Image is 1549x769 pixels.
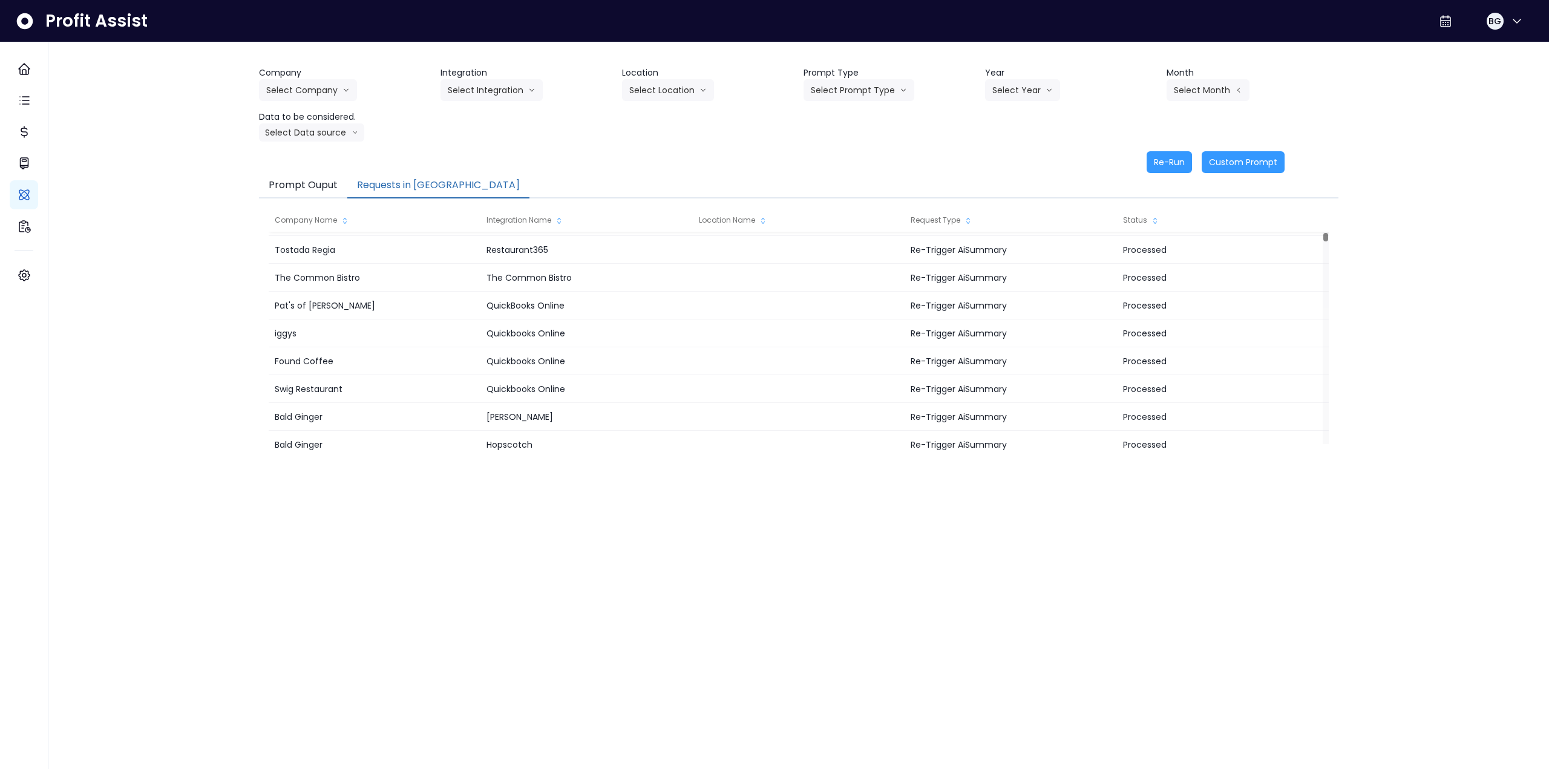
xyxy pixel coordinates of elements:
[1235,84,1242,96] svg: arrow left line
[1202,151,1285,173] button: Custom Prompt
[622,79,714,101] button: Select Locationarrow down line
[1488,15,1501,27] span: BG
[693,208,904,232] div: Location Name
[480,375,692,403] div: Quickbooks Online
[1117,431,1328,459] div: Processed
[905,236,1116,264] div: Re-Trigger AiSummary
[259,67,431,79] header: Company
[1167,67,1338,79] header: Month
[480,264,692,292] div: The Common Bistro
[1147,151,1192,173] button: Re-Run
[480,347,692,375] div: Quickbooks Online
[480,319,692,347] div: Quickbooks Online
[1117,208,1328,232] div: Status
[352,126,358,139] svg: arrow down line
[269,236,480,264] div: Tostada Regia
[1117,375,1328,403] div: Processed
[905,375,1116,403] div: Re-Trigger AiSummary
[699,84,707,96] svg: arrow down line
[1117,292,1328,319] div: Processed
[45,10,148,32] span: Profit Assist
[347,173,529,198] button: Requests in [GEOGRAPHIC_DATA]
[1167,79,1249,101] button: Select Montharrow left line
[480,236,692,264] div: Restaurant365
[440,67,612,79] header: Integration
[758,216,768,226] svg: sort
[900,84,907,96] svg: arrow down line
[905,431,1116,459] div: Re-Trigger AiSummary
[259,79,357,101] button: Select Companyarrow down line
[480,431,692,459] div: Hopscotch
[440,79,543,101] button: Select Integrationarrow down line
[804,67,975,79] header: Prompt Type
[269,431,480,459] div: Bald Ginger
[554,216,564,226] svg: sort
[269,208,480,232] div: Company Name
[1046,84,1053,96] svg: arrow down line
[269,347,480,375] div: Found Coffee
[1117,236,1328,264] div: Processed
[985,67,1157,79] header: Year
[340,216,350,226] svg: sort
[269,319,480,347] div: iggys
[985,79,1060,101] button: Select Yeararrow down line
[905,208,1116,232] div: Request Type
[1117,264,1328,292] div: Processed
[269,292,480,319] div: Pat's of [PERSON_NAME]
[905,319,1116,347] div: Re-Trigger AiSummary
[905,264,1116,292] div: Re-Trigger AiSummary
[804,79,914,101] button: Select Prompt Typearrow down line
[480,292,692,319] div: QuickBooks Online
[622,67,794,79] header: Location
[342,84,350,96] svg: arrow down line
[259,173,347,198] button: Prompt Ouput
[1150,216,1160,226] svg: sort
[269,403,480,431] div: Bald Ginger
[259,123,364,142] button: Select Data sourcearrow down line
[528,84,535,96] svg: arrow down line
[259,111,431,123] header: Data to be considered.
[905,403,1116,431] div: Re-Trigger AiSummary
[480,403,692,431] div: [PERSON_NAME]
[1117,319,1328,347] div: Processed
[905,292,1116,319] div: Re-Trigger AiSummary
[269,375,480,403] div: Swig Restaurant
[905,347,1116,375] div: Re-Trigger AiSummary
[269,264,480,292] div: The Common Bistro
[480,208,692,232] div: Integration Name
[963,216,973,226] svg: sort
[1117,403,1328,431] div: Processed
[1117,347,1328,375] div: Processed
